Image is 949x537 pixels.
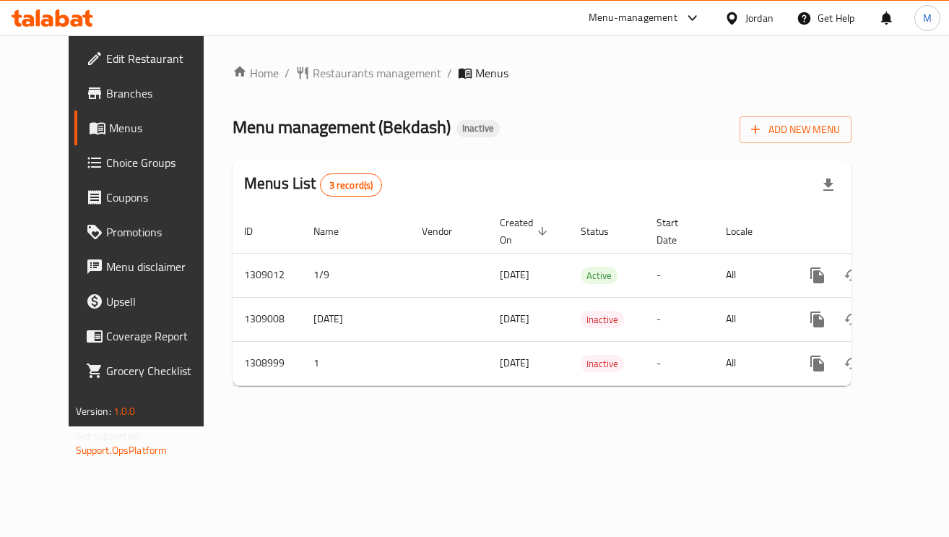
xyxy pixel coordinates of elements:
[74,215,227,249] a: Promotions
[233,253,302,297] td: 1309012
[923,10,932,26] span: M
[714,341,789,385] td: All
[302,297,410,341] td: [DATE]
[106,50,215,67] span: Edit Restaurant
[581,267,617,284] span: Active
[74,284,227,319] a: Upsell
[74,353,227,388] a: Grocery Checklist
[456,122,500,134] span: Inactive
[313,223,357,240] span: Name
[76,426,142,445] span: Get support on:
[233,111,451,143] span: Menu management ( Bekdash )
[581,267,617,284] div: Active
[233,341,302,385] td: 1308999
[500,214,552,249] span: Created On
[475,64,508,82] span: Menus
[422,223,471,240] span: Vendor
[800,302,835,337] button: more
[76,441,168,460] a: Support.OpsPlatform
[589,9,677,27] div: Menu-management
[320,173,383,197] div: Total records count
[109,119,215,137] span: Menus
[106,293,215,310] span: Upsell
[233,64,851,82] nav: breadcrumb
[500,309,529,328] span: [DATE]
[106,154,215,171] span: Choice Groups
[581,311,624,328] div: Inactive
[714,297,789,341] td: All
[456,120,500,137] div: Inactive
[244,223,272,240] span: ID
[106,258,215,275] span: Menu disclaimer
[113,402,136,421] span: 1.0.0
[645,253,714,297] td: -
[835,346,870,381] button: Change Status
[76,402,111,421] span: Version:
[800,346,835,381] button: more
[74,111,227,145] a: Menus
[233,297,302,341] td: 1309008
[244,173,382,197] h2: Menus List
[74,41,227,76] a: Edit Restaurant
[302,341,410,385] td: 1
[500,265,529,284] span: [DATE]
[645,341,714,385] td: -
[726,223,771,240] span: Locale
[295,64,441,82] a: Restaurants management
[740,116,851,143] button: Add New Menu
[313,64,441,82] span: Restaurants management
[106,85,215,102] span: Branches
[285,64,290,82] li: /
[500,353,529,372] span: [DATE]
[581,356,624,372] span: Inactive
[74,180,227,215] a: Coupons
[656,214,697,249] span: Start Date
[106,362,215,379] span: Grocery Checklist
[811,168,846,202] div: Export file
[714,253,789,297] td: All
[581,312,624,328] span: Inactive
[645,297,714,341] td: -
[106,189,215,206] span: Coupons
[233,64,279,82] a: Home
[106,327,215,345] span: Coverage Report
[581,223,628,240] span: Status
[302,253,410,297] td: 1/9
[74,319,227,353] a: Coverage Report
[751,121,840,139] span: Add New Menu
[321,179,382,192] span: 3 record(s)
[800,258,835,293] button: more
[74,76,227,111] a: Branches
[106,223,215,241] span: Promotions
[745,10,773,26] div: Jordan
[74,145,227,180] a: Choice Groups
[74,249,227,284] a: Menu disclaimer
[835,302,870,337] button: Change Status
[447,64,452,82] li: /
